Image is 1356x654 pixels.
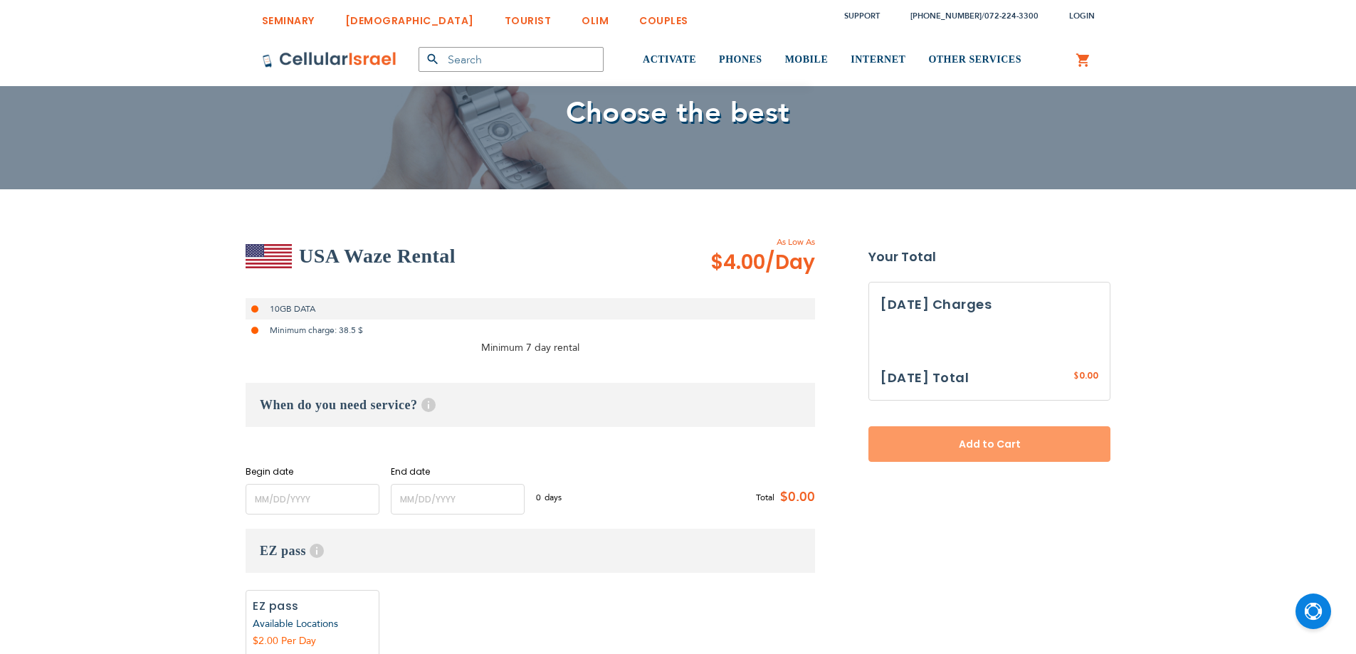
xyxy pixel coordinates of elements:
img: Cellular Israel Logo [262,51,397,68]
img: USA Waze Rental [246,244,292,268]
span: days [545,491,562,504]
a: INTERNET [851,33,905,87]
span: Total [756,491,774,504]
a: ACTIVATE [643,33,696,87]
a: 072-224-3300 [984,11,1039,21]
span: /Day [765,248,815,277]
span: PHONES [719,54,762,65]
h2: USA Waze Rental [299,242,456,270]
label: Begin date [246,465,379,478]
span: Choose the best [566,93,790,132]
span: OTHER SERVICES [928,54,1021,65]
span: $4.00 [710,248,815,277]
span: As Low As [672,236,815,248]
span: MOBILE [785,54,829,65]
a: COUPLES [639,4,688,30]
h3: [DATE] Total [881,367,969,389]
span: Help [421,398,436,412]
label: End date [391,465,525,478]
h3: When do you need service? [246,383,815,427]
span: 0.00 [1079,369,1098,381]
span: Login [1069,11,1095,21]
li: / [896,6,1039,26]
a: SEMINARY [262,4,315,30]
li: Minimum charge: 38.5 $ [246,320,815,341]
input: MM/DD/YYYY [246,484,379,515]
span: INTERNET [851,54,905,65]
span: Help [310,544,324,558]
a: PHONES [719,33,762,87]
p: Minimum 7 day rental [246,341,815,354]
a: [DEMOGRAPHIC_DATA] [345,4,474,30]
a: TOURIST [505,4,552,30]
li: 10GB DATA [246,298,815,320]
a: Available Locations [253,617,338,631]
a: MOBILE [785,33,829,87]
span: $0.00 [774,487,815,508]
input: Search [419,47,604,72]
a: Support [844,11,880,21]
span: $ [1073,370,1079,383]
span: 0 [536,491,545,504]
a: OTHER SERVICES [928,33,1021,87]
a: [PHONE_NUMBER] [910,11,982,21]
h3: [DATE] Charges [881,294,1098,315]
strong: Your Total [868,246,1110,268]
h3: EZ pass [246,529,815,573]
span: ACTIVATE [643,54,696,65]
a: OLIM [582,4,609,30]
input: MM/DD/YYYY [391,484,525,515]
